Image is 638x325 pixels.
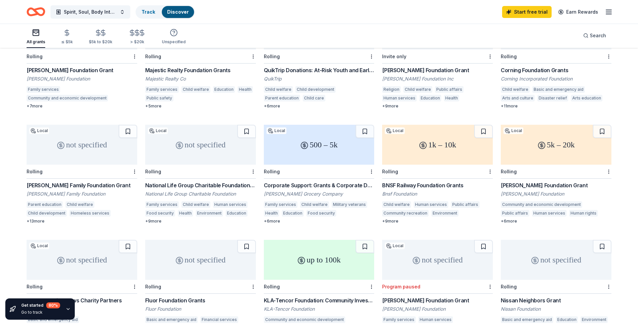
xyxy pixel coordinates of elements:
div: Rolling [264,284,280,289]
div: Bnsf Foundation [382,191,493,197]
div: Education [419,95,441,101]
button: $5k to $20k [89,26,112,48]
div: Rolling [382,169,398,174]
div: Education [213,86,235,93]
div: [PERSON_NAME] Foundation Grant [501,181,611,189]
div: Child welfare [181,201,210,208]
div: Go to track [21,310,60,315]
div: + 6 more [264,219,374,224]
div: Health [264,210,279,217]
div: 5k – 20k [501,125,611,165]
div: ≤ $5k [61,39,73,45]
div: Public affairs [501,210,529,217]
div: Get started [21,302,60,308]
div: Family services [264,201,297,208]
a: not specifiedLocalRolling[PERSON_NAME] Family Foundation Grant[PERSON_NAME] Family FoundationPare... [27,125,137,224]
a: not specifiedLocalRollingMajestic Realty Foundation GrantsMajestic Realty CoFamily servicesChild ... [145,10,256,109]
button: All grants [27,26,45,48]
div: Homeless services [69,210,111,217]
div: Rolling [27,54,43,59]
button: ≤ $5k [61,26,73,48]
div: not specified [501,240,611,280]
div: + 9 more [382,219,493,224]
div: + 13 more [27,219,137,224]
a: 5k – 20kLocalRolling[PERSON_NAME] Foundation Grant[PERSON_NAME] FoundationCommunity and economic ... [501,125,611,224]
div: Disaster relief [537,95,568,101]
div: Environment [431,210,459,217]
div: Rolling [501,284,517,289]
div: Human services [382,95,417,101]
div: Rolling [27,284,43,289]
div: [PERSON_NAME] Foundation Grant [382,66,493,74]
div: Child welfare [300,201,329,208]
div: Local [29,243,49,249]
div: Local [266,127,286,134]
div: + 7 more [27,103,137,109]
span: Spirit, Soul, Body Intertwined with Family, Community, Political Sphere of Influence [64,8,117,16]
div: Rolling [145,284,161,289]
div: Invite only [382,54,406,59]
div: Financial services [200,316,238,323]
div: Education [556,316,578,323]
div: Environment [581,316,608,323]
button: Spirit, Soul, Body Intertwined with Family, Community, Political Sphere of Influence [51,5,130,19]
div: [PERSON_NAME] Foundation Inc [382,76,493,82]
div: not specified [27,125,137,165]
div: Food security [145,210,175,217]
div: Child welfare [382,201,411,208]
a: not specifiedRollingQuikTrip Donations: At-Risk Youth and Early Childhood EducationQuikTripChild ... [264,10,374,109]
div: Education [282,210,304,217]
a: not specifiedLocalRollingNational Life Group Charitable Foundation SponsorshipsNational Life Grou... [145,125,256,224]
div: + 6 more [501,219,611,224]
div: + 9 more [145,219,256,224]
div: Nissan Neighbors Grant [501,296,611,304]
div: Family services [145,86,179,93]
div: KLA-Tencor Foundation [264,306,374,312]
div: 80 % [46,302,60,308]
div: BNSF Railway Foundation Grants [382,181,493,189]
a: Start free trial [502,6,552,18]
div: Community and economic development [501,201,582,208]
div: Military veterans [332,201,367,208]
div: Community and economic development [264,316,345,323]
div: > $20k [128,39,146,45]
div: Majestic Realty Co [145,76,256,82]
div: Arts and culture [501,95,535,101]
div: Health [238,86,253,93]
div: Child welfare [65,201,94,208]
div: Fluor Foundation [145,306,256,312]
div: Child welfare [181,86,210,93]
div: Community recreation [382,210,429,217]
button: > $20k [128,26,146,48]
div: [PERSON_NAME] Family Foundation Grant [27,181,137,189]
div: [PERSON_NAME] Foundation [382,306,493,312]
div: [PERSON_NAME] Foundation [501,191,611,197]
div: up to 100k [264,240,374,280]
div: Family services [382,316,416,323]
div: Basic and emergency aid [145,316,198,323]
div: Nissan Foundation [501,306,611,312]
div: Arts education [571,95,602,101]
div: KLA-Tencor Foundation: Community Investment Fund [264,296,374,304]
a: Discover [167,9,189,15]
a: 500 – 5kLocalRollingCorporate Support: Grants & Corporate Donations[PERSON_NAME] Grocery CompanyF... [264,125,374,224]
span: Search [590,32,606,40]
div: Fluor Foundation Grants [145,296,256,304]
a: 1k – 10kLocalRollingBNSF Railway Foundation GrantsBnsf FoundationChild welfareHuman servicesPubli... [382,125,493,224]
div: Local [385,243,405,249]
div: Rolling [145,169,161,174]
div: National Life Group Charitable Foundation Sponsorships [145,181,256,189]
div: 1k – 10k [382,125,493,165]
div: Human services [414,201,448,208]
div: + 6 more [264,103,374,109]
div: Corning Foundation Grants [501,66,611,74]
a: Earn Rewards [554,6,602,18]
div: Rolling [27,169,43,174]
a: not specifiedLocalRolling[PERSON_NAME] Foundation Grant[PERSON_NAME] FoundationFamily servicesCom... [27,10,137,109]
div: Food security [306,210,336,217]
div: QuikTrip Donations: At-Risk Youth and Early Childhood Education [264,66,374,74]
div: Public affairs [435,86,464,93]
div: Child welfare [264,86,293,93]
div: Environment [196,210,223,217]
div: Public affairs [451,201,479,208]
